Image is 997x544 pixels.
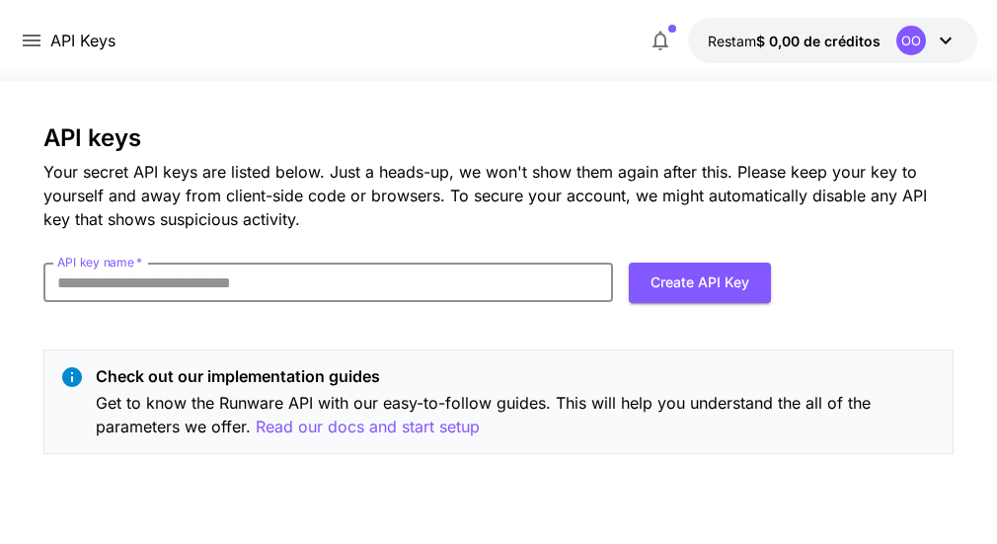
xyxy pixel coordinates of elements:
label: API key name [57,254,142,271]
font: Restam [708,33,756,49]
nav: migalha de pão [50,29,115,52]
font: $ 0,00 de créditos [756,33,881,49]
p: Your secret API keys are listed below. Just a heads-up, we won't show them again after this. Plea... [43,160,953,231]
p: Get to know the Runware API with our easy-to-follow guides. This will help you understand the all... [96,391,936,439]
font: OO [901,33,921,48]
a: API Keys [50,29,115,52]
h3: API keys [43,124,953,152]
div: $ 0,00 [708,31,881,51]
p: Check out our implementation guides [96,364,936,388]
button: Create API Key [629,263,771,303]
button: $ 0,00OO [688,18,977,63]
button: Read our docs and start setup [256,415,480,439]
